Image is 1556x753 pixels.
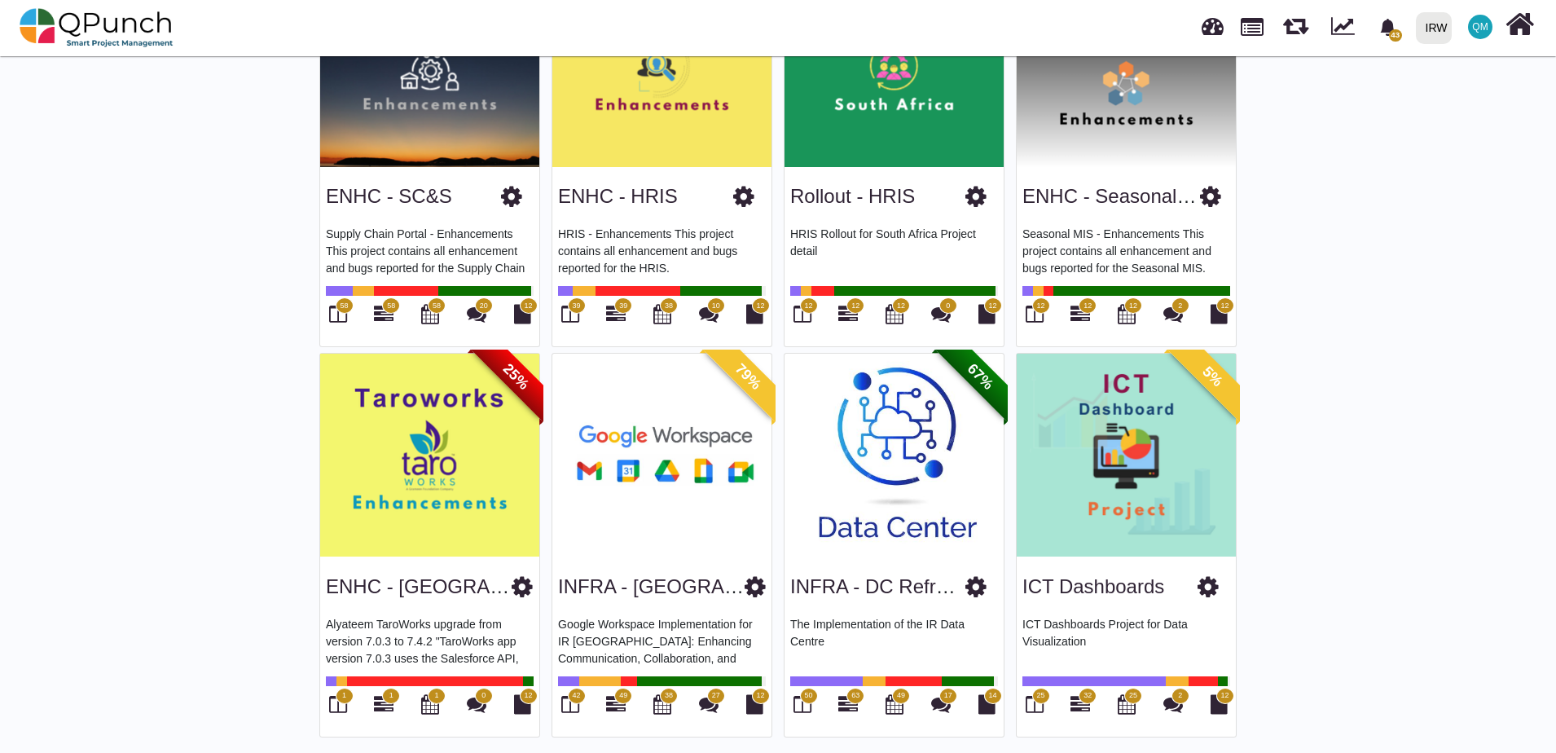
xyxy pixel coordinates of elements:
[703,331,793,421] span: 79%
[1178,690,1182,702] span: 2
[1409,1,1458,55] a: IRW
[897,690,905,702] span: 49
[712,690,720,702] span: 27
[329,304,347,324] i: Board
[374,701,393,714] a: 1
[790,575,965,599] h3: INFRA - DC Refresh
[838,304,858,324] i: Gantt
[514,304,531,324] i: Document Library
[1070,310,1090,324] a: 12
[1202,10,1224,34] span: Dashboard
[326,185,452,207] a: ENHC - SC&S
[851,690,859,702] span: 63
[471,331,561,421] span: 25%
[1129,301,1137,312] span: 12
[467,304,486,324] i: Punch Discussions
[790,185,915,207] a: Rollout - HRIS
[434,690,438,702] span: 1
[524,690,532,702] span: 12
[1022,616,1230,665] p: ICT Dashboards Project for Data Visualization
[1220,301,1229,312] span: 12
[886,694,903,714] i: Calendar
[790,616,998,665] p: The Implementation of the IR Data Centre
[988,690,996,702] span: 14
[619,301,627,312] span: 39
[1070,701,1090,714] a: 32
[699,304,719,324] i: Punch Discussions
[606,304,626,324] i: Gantt
[572,690,580,702] span: 42
[935,331,1026,421] span: 67%
[572,301,580,312] span: 39
[1070,694,1090,714] i: Gantt
[1026,304,1044,324] i: Board
[1211,694,1228,714] i: Document Library
[897,301,905,312] span: 12
[1129,690,1137,702] span: 25
[374,304,393,324] i: Gantt
[931,694,951,714] i: Punch Discussions
[606,701,626,714] a: 49
[699,694,719,714] i: Punch Discussions
[606,310,626,324] a: 39
[804,690,812,702] span: 50
[793,304,811,324] i: Board
[988,301,996,312] span: 12
[619,690,627,702] span: 49
[558,185,678,207] a: ENHC - HRIS
[838,701,858,714] a: 63
[804,301,812,312] span: 12
[665,301,673,312] span: 38
[1083,301,1092,312] span: 12
[558,575,905,597] a: INFRA - [GEOGRAPHIC_DATA] Google
[481,690,486,702] span: 0
[421,694,439,714] i: Calendar
[1374,12,1402,42] div: Notification
[746,304,763,324] i: Document Library
[838,310,858,324] a: 12
[756,690,764,702] span: 12
[665,690,673,702] span: 38
[886,304,903,324] i: Calendar
[558,185,678,209] h3: ENHC - HRIS
[1163,694,1183,714] i: Punch Discussions
[931,304,951,324] i: Punch Discussions
[793,694,811,714] i: Board
[1036,301,1044,312] span: 12
[838,694,858,714] i: Gantt
[1178,301,1182,312] span: 2
[342,690,346,702] span: 1
[1070,304,1090,324] i: Gantt
[712,301,720,312] span: 10
[524,301,532,312] span: 12
[326,616,534,665] p: Alyateem TaroWorks upgrade from version 7.0.3 to 7.4.2 "TaroWorks app version 7.0.3 uses the Sale...
[1468,15,1492,39] span: Qasim Munir
[1458,1,1502,53] a: QM
[421,304,439,324] i: Calendar
[561,694,579,714] i: Board
[329,694,347,714] i: Board
[1022,575,1164,597] a: ICT Dashboards
[1118,304,1136,324] i: Calendar
[1472,22,1488,32] span: QM
[946,301,950,312] span: 0
[1083,690,1092,702] span: 32
[978,304,996,324] i: Document Library
[433,301,441,312] span: 58
[1389,29,1402,42] span: 43
[1426,14,1448,42] div: IRW
[1022,226,1230,275] p: Seasonal MIS - Enhancements This project contains all enhancement and bugs reported for the Seaso...
[1283,8,1308,35] span: Releases
[1026,694,1044,714] i: Board
[389,690,393,702] span: 1
[606,694,626,714] i: Gantt
[561,304,579,324] i: Board
[756,301,764,312] span: 12
[374,310,393,324] a: 58
[790,226,998,275] p: HRIS Rollout for South Africa Project detail
[790,185,915,209] h3: Rollout - HRIS
[558,575,745,599] h3: INFRA - Sudan Google
[558,616,766,665] p: Google Workspace Implementation for IR [GEOGRAPHIC_DATA]: Enhancing Communication, Collaboration,...
[1036,690,1044,702] span: 25
[653,694,671,714] i: Calendar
